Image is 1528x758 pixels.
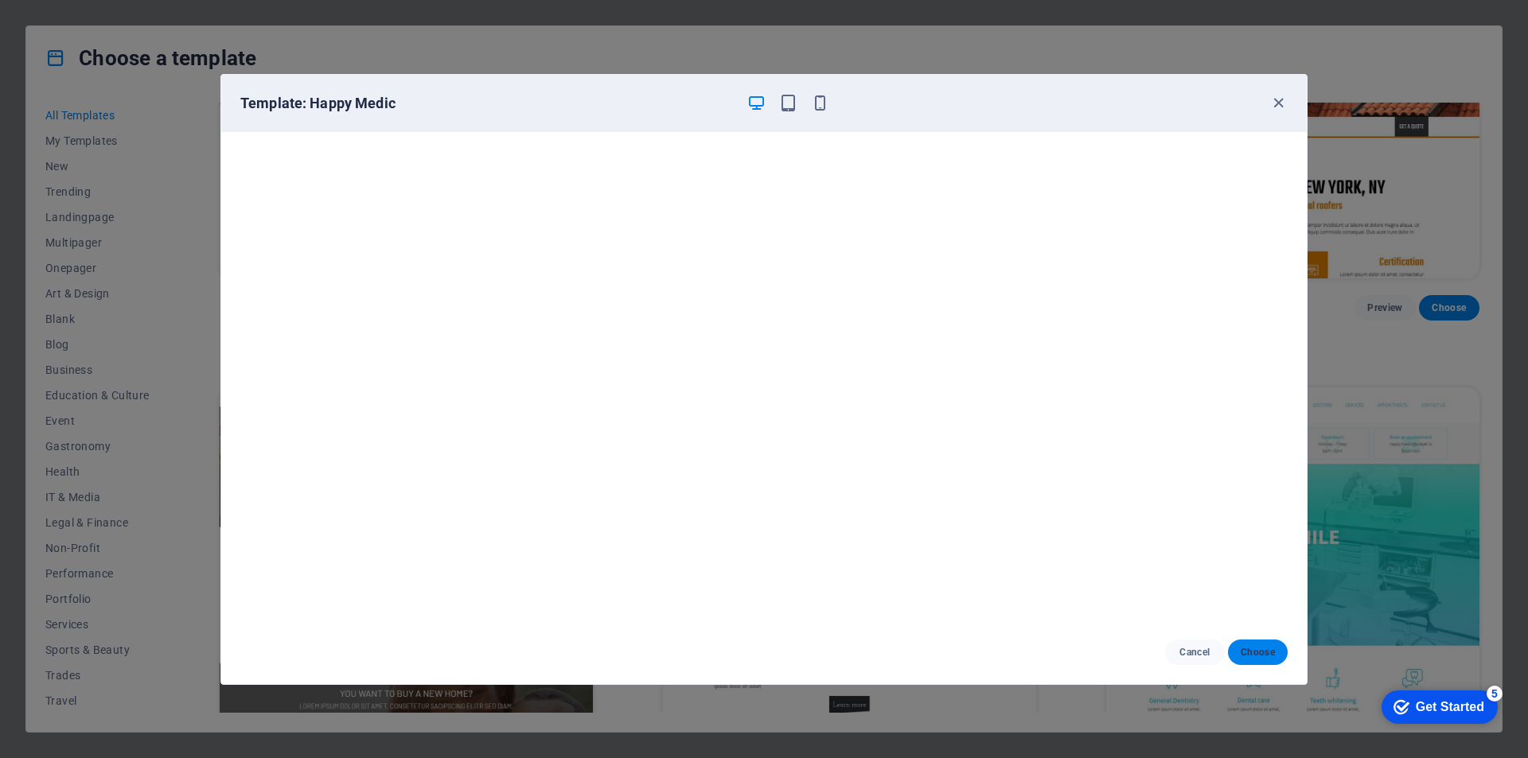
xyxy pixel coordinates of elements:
button: Cancel [1165,639,1225,665]
button: Choose [1228,639,1288,665]
span: Cancel [1178,646,1212,659]
span: Choose [1241,646,1275,659]
div: 5 [118,3,134,19]
div: Get Started [47,17,115,32]
div: Get Started 5 items remaining, 0% complete [13,8,129,41]
h6: Template: Happy Medic [240,94,734,113]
